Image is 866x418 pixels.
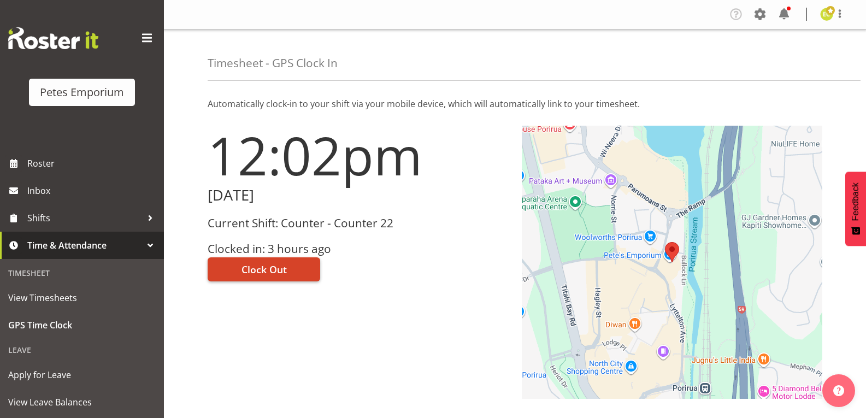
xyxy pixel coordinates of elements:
span: Roster [27,155,158,172]
a: GPS Time Clock [3,311,161,339]
button: Clock Out [208,257,320,281]
div: Petes Emporium [40,84,124,101]
h3: Current Shift: Counter - Counter 22 [208,217,509,229]
span: Feedback [851,182,861,221]
div: Leave [3,339,161,361]
div: Timesheet [3,262,161,284]
span: View Timesheets [8,290,156,306]
span: Apply for Leave [8,367,156,383]
span: Shifts [27,210,142,226]
img: emma-croft7499.jpg [820,8,833,21]
h1: 12:02pm [208,126,509,185]
span: View Leave Balances [8,394,156,410]
span: Inbox [27,182,158,199]
button: Feedback - Show survey [845,172,866,246]
a: View Timesheets [3,284,161,311]
span: Time & Attendance [27,237,142,254]
h2: [DATE] [208,187,509,204]
img: Rosterit website logo [8,27,98,49]
span: GPS Time Clock [8,317,156,333]
p: Automatically clock-in to your shift via your mobile device, which will automatically link to you... [208,97,822,110]
span: Clock Out [241,262,287,276]
img: help-xxl-2.png [833,385,844,396]
a: Apply for Leave [3,361,161,388]
h3: Clocked in: 3 hours ago [208,243,509,255]
h4: Timesheet - GPS Clock In [208,57,338,69]
a: View Leave Balances [3,388,161,416]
